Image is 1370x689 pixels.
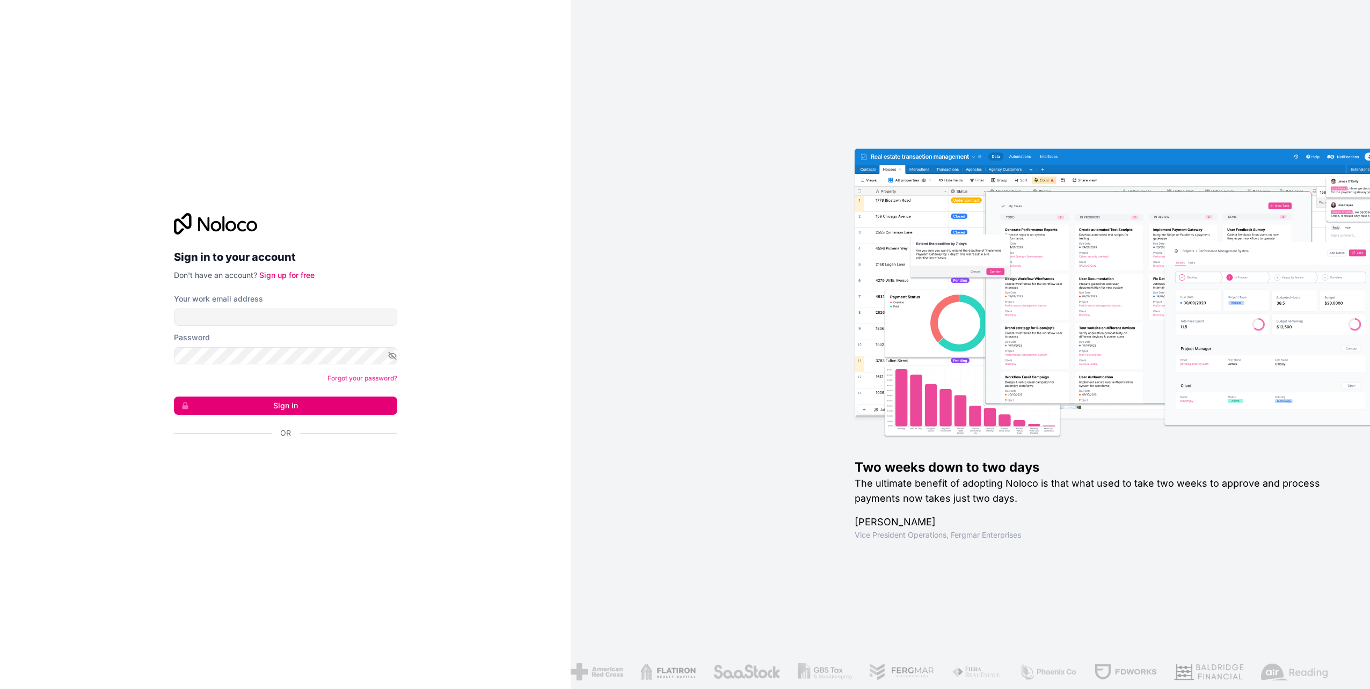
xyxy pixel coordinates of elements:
a: Forgot your password? [327,374,397,382]
h1: Vice President Operations , Fergmar Enterprises [855,530,1336,540]
img: /assets/fdworks-Bi04fVtw.png [957,663,1019,680]
span: Don't have an account? [174,270,257,280]
img: /assets/gbstax-C-GtDUiK.png [660,663,715,680]
img: /assets/fergmar-CudnrXN5.png [732,663,797,680]
img: /assets/phoenix-BREaitsQ.png [882,663,940,680]
img: /assets/saastock-C6Zbiodz.png [575,663,643,680]
span: Or [280,428,291,438]
h1: Two weeks down to two days [855,459,1336,476]
img: /assets/airreading-FwAmRzSr.png [1124,663,1191,680]
img: /assets/fiera-fwj2N5v4.png [814,663,865,680]
a: Sign up for free [259,270,315,280]
h2: Sign in to your account [174,247,397,267]
input: Email address [174,309,397,326]
img: /assets/baldridge-DxmPIwAm.png [1037,663,1106,680]
h2: The ultimate benefit of adopting Noloco is that what used to take two weeks to approve and proces... [855,476,1336,506]
button: Sign in [174,397,397,415]
h1: [PERSON_NAME] [855,515,1336,530]
label: Your work email address [174,294,263,304]
input: Password [174,347,397,364]
label: Password [174,332,210,343]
